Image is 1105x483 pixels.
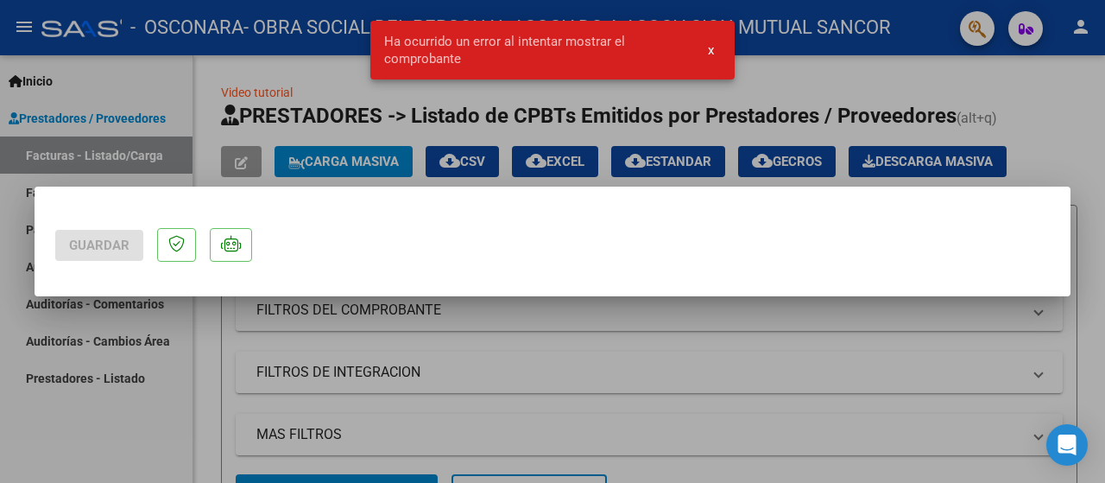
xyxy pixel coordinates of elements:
[55,230,143,261] button: Guardar
[1046,424,1088,466] div: Open Intercom Messenger
[384,33,687,67] span: Ha ocurrido un error al intentar mostrar el comprobante
[708,42,714,58] span: x
[69,238,129,253] span: Guardar
[694,35,728,66] button: x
